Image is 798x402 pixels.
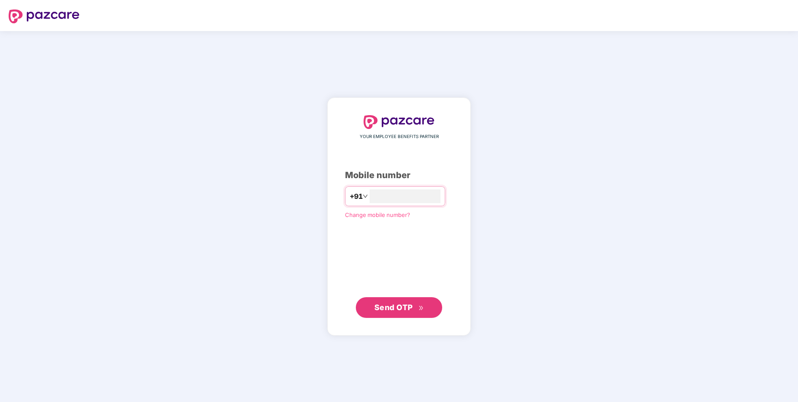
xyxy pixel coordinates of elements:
[374,303,413,312] span: Send OTP
[9,9,79,23] img: logo
[418,305,424,311] span: double-right
[350,191,363,202] span: +91
[363,194,368,199] span: down
[360,133,439,140] span: YOUR EMPLOYEE BENEFITS PARTNER
[356,297,442,318] button: Send OTPdouble-right
[345,169,453,182] div: Mobile number
[364,115,434,129] img: logo
[345,211,410,218] a: Change mobile number?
